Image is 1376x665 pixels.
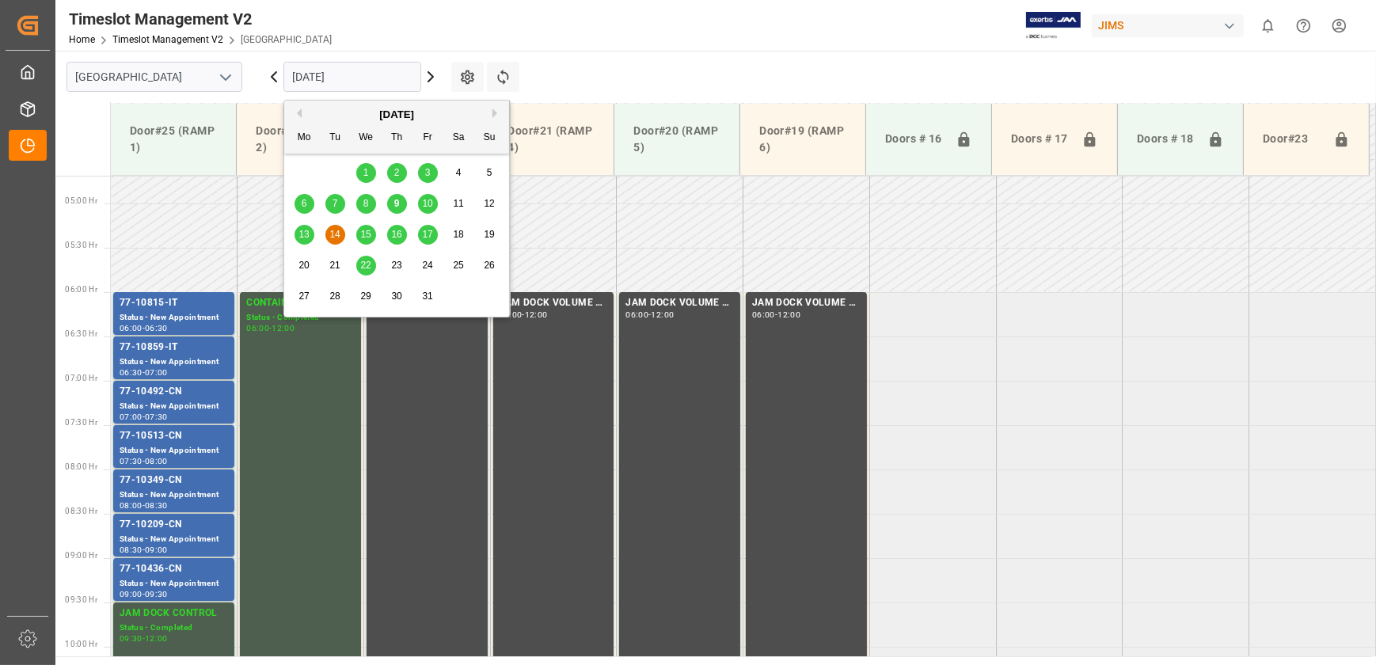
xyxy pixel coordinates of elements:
[213,65,237,89] button: open menu
[295,194,314,214] div: Choose Monday, October 6th, 2025
[65,374,97,382] span: 07:00 Hr
[363,167,369,178] span: 1
[120,369,143,376] div: 06:30
[143,502,145,509] div: -
[394,167,400,178] span: 2
[329,260,340,271] span: 21
[145,635,168,642] div: 12:00
[120,473,228,488] div: 77-10349-CN
[120,340,228,355] div: 77-10859-IT
[753,116,853,162] div: Door#19 (RAMP 6)
[484,229,494,240] span: 19
[422,291,432,302] span: 31
[67,62,242,92] input: Type to search/select
[356,256,376,275] div: Choose Wednesday, October 22nd, 2025
[145,458,168,465] div: 08:00
[418,128,438,148] div: Fr
[145,591,168,598] div: 09:30
[120,413,143,420] div: 07:00
[65,241,97,249] span: 05:30 Hr
[391,229,401,240] span: 16
[480,256,500,275] div: Choose Sunday, October 26th, 2025
[418,287,438,306] div: Choose Friday, October 31st, 2025
[120,488,228,502] div: Status - New Appointment
[65,285,97,294] span: 06:00 Hr
[449,163,469,183] div: Choose Saturday, October 4th, 2025
[456,167,462,178] span: 4
[418,194,438,214] div: Choose Friday, October 10th, 2025
[329,291,340,302] span: 28
[145,325,168,332] div: 06:30
[120,546,143,553] div: 08:30
[120,384,228,400] div: 77-10492-CN
[295,287,314,306] div: Choose Monday, October 27th, 2025
[422,260,432,271] span: 24
[487,167,492,178] span: 5
[356,194,376,214] div: Choose Wednesday, October 8th, 2025
[325,287,345,306] div: Choose Tuesday, October 28th, 2025
[387,163,407,183] div: Choose Thursday, October 2nd, 2025
[775,311,777,318] div: -
[1092,14,1244,37] div: JIMS
[449,194,469,214] div: Choose Saturday, October 11th, 2025
[145,413,168,420] div: 07:30
[143,458,145,465] div: -
[112,34,223,45] a: Timeslot Management V2
[120,561,228,577] div: 77-10436-CN
[283,62,421,92] input: DD.MM.YYYY
[295,128,314,148] div: Mo
[356,163,376,183] div: Choose Wednesday, October 1st, 2025
[298,291,309,302] span: 27
[449,225,469,245] div: Choose Saturday, October 18th, 2025
[480,225,500,245] div: Choose Sunday, October 19th, 2025
[387,194,407,214] div: Choose Thursday, October 9th, 2025
[284,107,509,123] div: [DATE]
[65,418,97,427] span: 07:30 Hr
[480,194,500,214] div: Choose Sunday, October 12th, 2025
[120,502,143,509] div: 08:00
[387,225,407,245] div: Choose Thursday, October 16th, 2025
[143,546,145,553] div: -
[120,325,143,332] div: 06:00
[1286,8,1321,44] button: Help Center
[1256,124,1327,154] div: Door#23
[484,260,494,271] span: 26
[391,291,401,302] span: 30
[65,640,97,648] span: 10:00 Hr
[120,621,228,635] div: Status - Completed
[295,225,314,245] div: Choose Monday, October 13th, 2025
[298,260,309,271] span: 20
[145,502,168,509] div: 08:30
[492,108,502,118] button: Next Month
[69,7,332,31] div: Timeslot Management V2
[69,34,95,45] a: Home
[295,256,314,275] div: Choose Monday, October 20th, 2025
[425,167,431,178] span: 3
[120,444,228,458] div: Status - New Appointment
[65,329,97,338] span: 06:30 Hr
[484,198,494,209] span: 12
[1026,12,1081,40] img: Exertis%20JAM%20-%20Email%20Logo.jpg_1722504956.jpg
[120,311,228,325] div: Status - New Appointment
[120,517,228,533] div: 77-10209-CN
[143,635,145,642] div: -
[246,311,355,325] div: Status - Completed
[246,325,269,332] div: 06:00
[387,128,407,148] div: Th
[325,256,345,275] div: Choose Tuesday, October 21st, 2025
[65,507,97,515] span: 08:30 Hr
[272,325,295,332] div: 12:00
[289,158,505,312] div: month 2025-10
[145,369,168,376] div: 07:00
[302,198,307,209] span: 6
[480,128,500,148] div: Su
[648,311,651,318] div: -
[777,311,800,318] div: 12:00
[422,198,432,209] span: 10
[627,116,727,162] div: Door#20 (RAMP 5)
[120,533,228,546] div: Status - New Appointment
[298,229,309,240] span: 13
[356,225,376,245] div: Choose Wednesday, October 15th, 2025
[360,260,371,271] span: 22
[143,369,145,376] div: -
